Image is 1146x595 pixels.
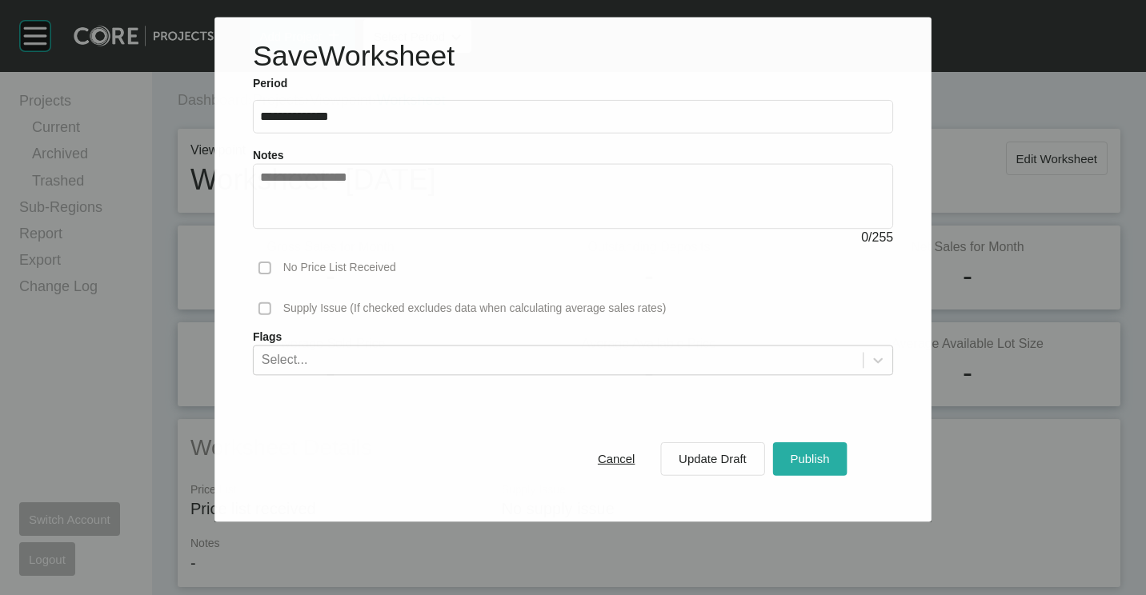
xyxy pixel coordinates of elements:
[283,260,396,276] p: No Price List Received
[598,452,635,465] span: Cancel
[861,231,868,245] span: 0
[660,441,764,475] button: Update Draft
[253,149,284,162] label: Notes
[253,329,893,345] label: Flags
[253,76,893,92] label: Period
[253,36,455,76] h1: Save Worksheet
[262,351,308,369] div: Select...
[773,441,847,475] button: Publish
[791,452,830,465] span: Publish
[283,301,667,317] p: Supply Issue (If checked excludes data when calculating average sales rates)
[253,230,893,247] div: / 255
[580,441,652,475] button: Cancel
[679,452,747,465] span: Update Draft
